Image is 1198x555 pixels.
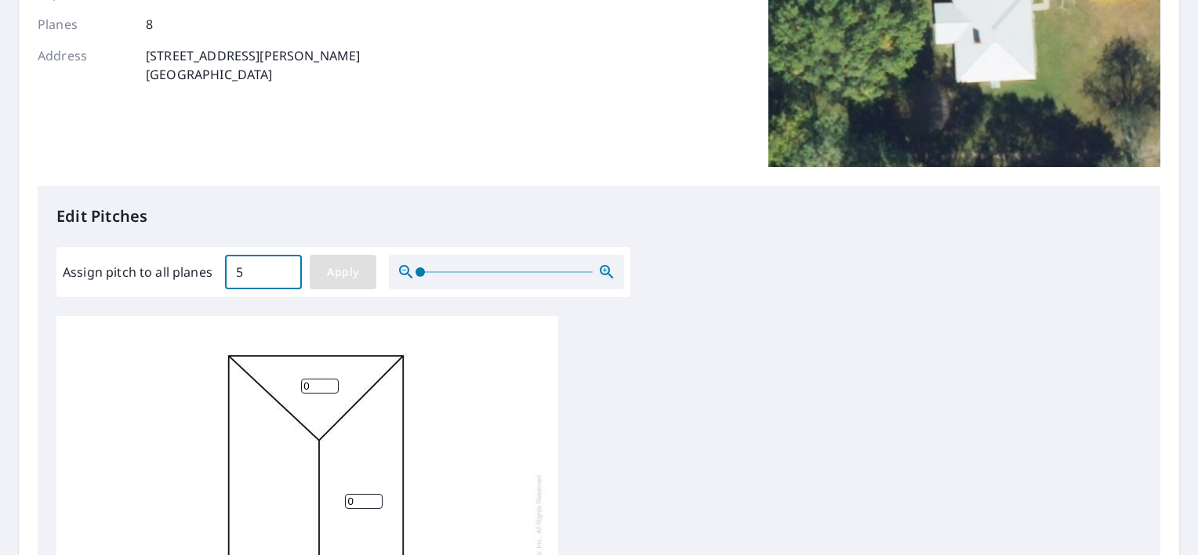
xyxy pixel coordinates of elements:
p: [STREET_ADDRESS][PERSON_NAME] [GEOGRAPHIC_DATA] [146,46,360,84]
p: Planes [38,15,132,34]
input: 00.0 [225,250,302,294]
button: Apply [310,255,376,289]
p: 8 [146,15,153,34]
p: Address [38,46,132,84]
span: Apply [322,263,364,282]
p: Edit Pitches [56,205,1142,228]
label: Assign pitch to all planes [63,263,212,281]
